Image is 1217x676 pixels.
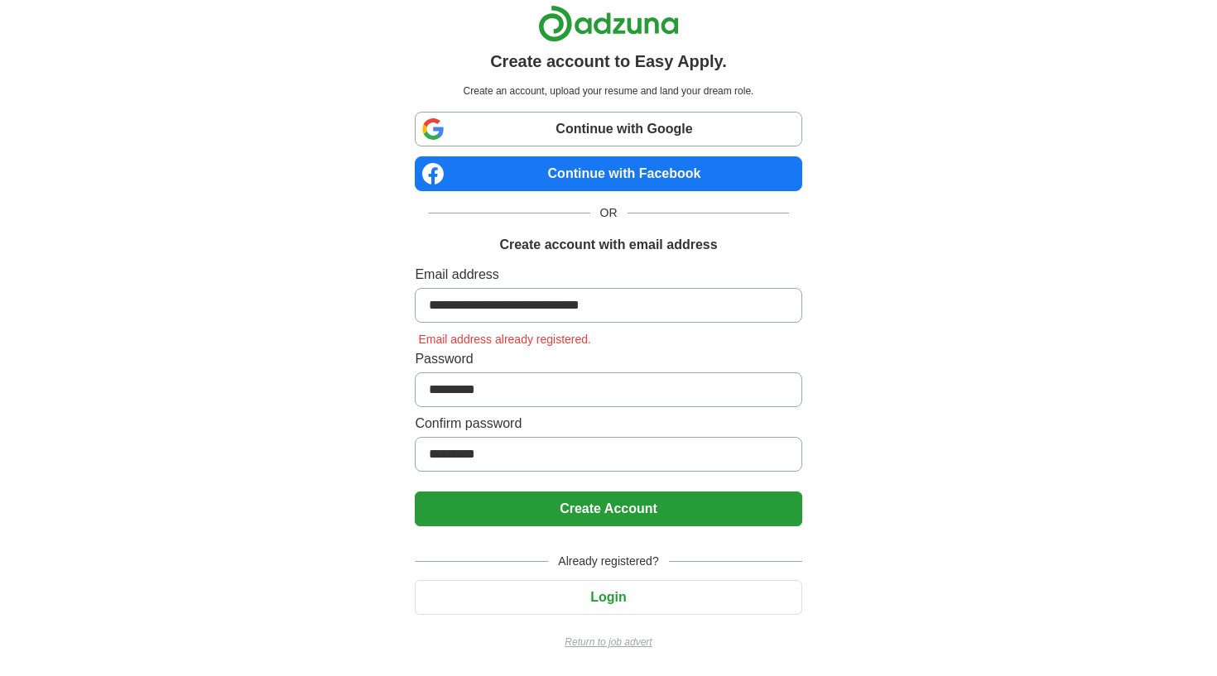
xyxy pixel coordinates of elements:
[548,553,668,570] span: Already registered?
[538,5,679,42] img: Adzuna logo
[415,333,594,346] span: Email address already registered.
[415,112,801,146] a: Continue with Google
[415,580,801,615] button: Login
[415,414,801,434] label: Confirm password
[415,635,801,650] a: Return to job advert
[590,204,628,222] span: OR
[415,156,801,191] a: Continue with Facebook
[415,349,801,369] label: Password
[499,235,717,255] h1: Create account with email address
[415,590,801,604] a: Login
[415,491,801,526] button: Create Account
[418,84,798,98] p: Create an account, upload your resume and land your dream role.
[415,265,801,285] label: Email address
[490,49,727,74] h1: Create account to Easy Apply.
